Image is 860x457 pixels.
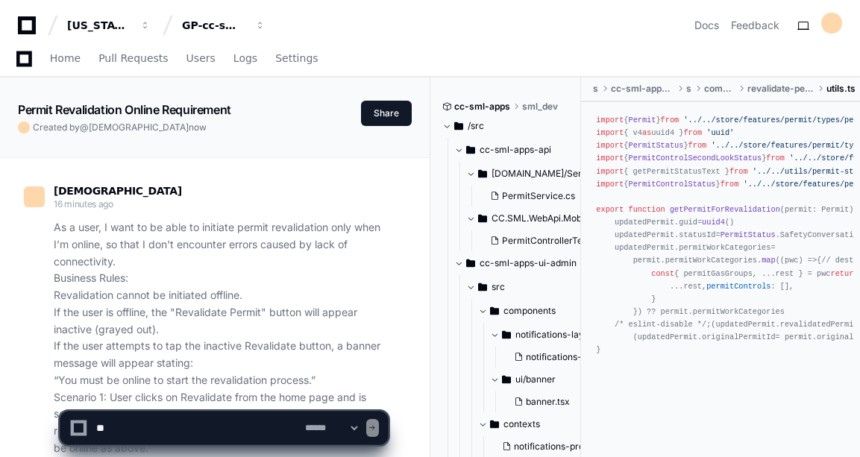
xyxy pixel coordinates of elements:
span: Permit [628,116,656,125]
svg: Directory [502,326,511,344]
span: export [596,205,624,214]
span: Home [50,54,81,63]
span: now [189,122,207,133]
span: PermitControlSecondLookStatus [628,154,762,163]
span: src [593,83,599,95]
svg: Directory [478,209,487,227]
span: notifications-layout [515,329,597,341]
span: PermitControllerTests.cs [502,235,606,247]
button: Feedback [731,18,779,33]
span: ( ) => [780,256,817,265]
span: src [686,83,692,95]
span: [DEMOGRAPHIC_DATA] [89,122,189,133]
button: components [478,299,606,323]
span: src [492,281,505,293]
a: Users [186,42,216,76]
span: from [729,167,748,176]
span: /* eslint-disable */ [615,320,706,329]
button: src [466,275,594,299]
a: Logs [233,42,257,76]
span: import [596,154,624,163]
span: [DOMAIN_NAME]/Services [492,168,594,180]
span: 'uuid' [706,128,734,137]
span: utils.ts [826,83,856,95]
span: Users [186,54,216,63]
svg: Directory [502,371,511,388]
span: guid [679,218,697,227]
span: cc-sml-apps-ui-mobile [611,83,675,95]
span: @ [80,122,89,133]
svg: Directory [466,254,475,272]
button: notifications-layout [490,323,618,347]
span: cc-sml-apps-ui-admin [480,257,577,269]
span: from [688,141,707,150]
span: Pull Requests [98,54,168,63]
a: Settings [275,42,318,76]
span: permitWorkCategories [693,307,785,316]
span: return [831,269,859,278]
svg: Directory [478,278,487,296]
span: [DEMOGRAPHIC_DATA] [54,185,182,197]
span: import [596,141,624,150]
button: [DOMAIN_NAME]/Services [466,162,594,186]
span: permitControls [706,282,770,291]
span: function [628,205,665,214]
span: revalidate-permit-modal [747,83,815,95]
span: /src [468,120,484,132]
span: Created by [33,122,207,133]
span: PermitControlStatus [628,180,715,189]
button: /src [442,114,571,138]
span: permitWorkCategories [665,256,757,265]
span: statusId [679,230,715,239]
div: { } { v4 uuid4 } { } { } { getPermitStatusText } { } ( ): { updatedPermit = (permit) updatedPermi... [596,114,845,356]
span: const [651,269,674,278]
span: sml_dev [522,101,558,113]
span: permitWorkCategories [679,243,770,252]
span: import [596,128,624,137]
app-text-character-animate: Permit Revalidation Online Requirement [18,102,231,117]
span: from [683,128,702,137]
span: notifications-layout.tsx [526,351,623,363]
button: ui/banner [490,368,618,391]
span: PermitService.cs [502,190,575,202]
button: [US_STATE] Pacific [61,12,157,39]
span: cc-sml-apps [454,101,510,113]
span: permit: Permit [785,205,849,214]
svg: Directory [466,141,475,159]
span: cc-sml-apps-api [480,144,551,156]
span: PermitStatus [628,141,683,150]
span: Logs [233,54,257,63]
span: import [596,167,624,176]
span: getPermitForRevalidation [670,205,780,214]
span: map [762,256,775,265]
span: originalPermitId [702,332,776,341]
a: Home [50,42,81,76]
button: GP-cc-sml-apps [176,12,272,39]
span: components [503,305,556,317]
a: Pull Requests [98,42,168,76]
button: cc-sml-apps-api [454,138,583,162]
span: as [642,128,651,137]
span: components [704,83,736,95]
span: uuid4 [702,218,725,227]
a: Docs [694,18,719,33]
button: notifications-layout.tsx [508,347,621,368]
svg: Directory [478,165,487,183]
button: CC.SML.WebApi.Mobile.Tests [466,207,594,230]
button: PermitService.cs [484,186,586,207]
span: from [766,154,785,163]
svg: Directory [490,302,499,320]
span: CC.SML.WebApi.Mobile.Tests [492,212,594,224]
span: Settings [275,54,318,63]
span: ui/banner [515,374,556,385]
button: cc-sml-apps-ui-admin [454,251,583,275]
span: import [596,116,624,125]
span: from [661,116,679,125]
button: PermitControllerTests.cs [484,230,597,251]
span: pwc [785,256,798,265]
div: [US_STATE] Pacific [67,18,131,33]
span: 16 minutes ago [54,198,113,209]
span: import [596,180,624,189]
p: As a user, I want to be able to initiate permit revalidation only when I’m online, so that I don'... [54,219,388,457]
button: Share [361,101,412,126]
